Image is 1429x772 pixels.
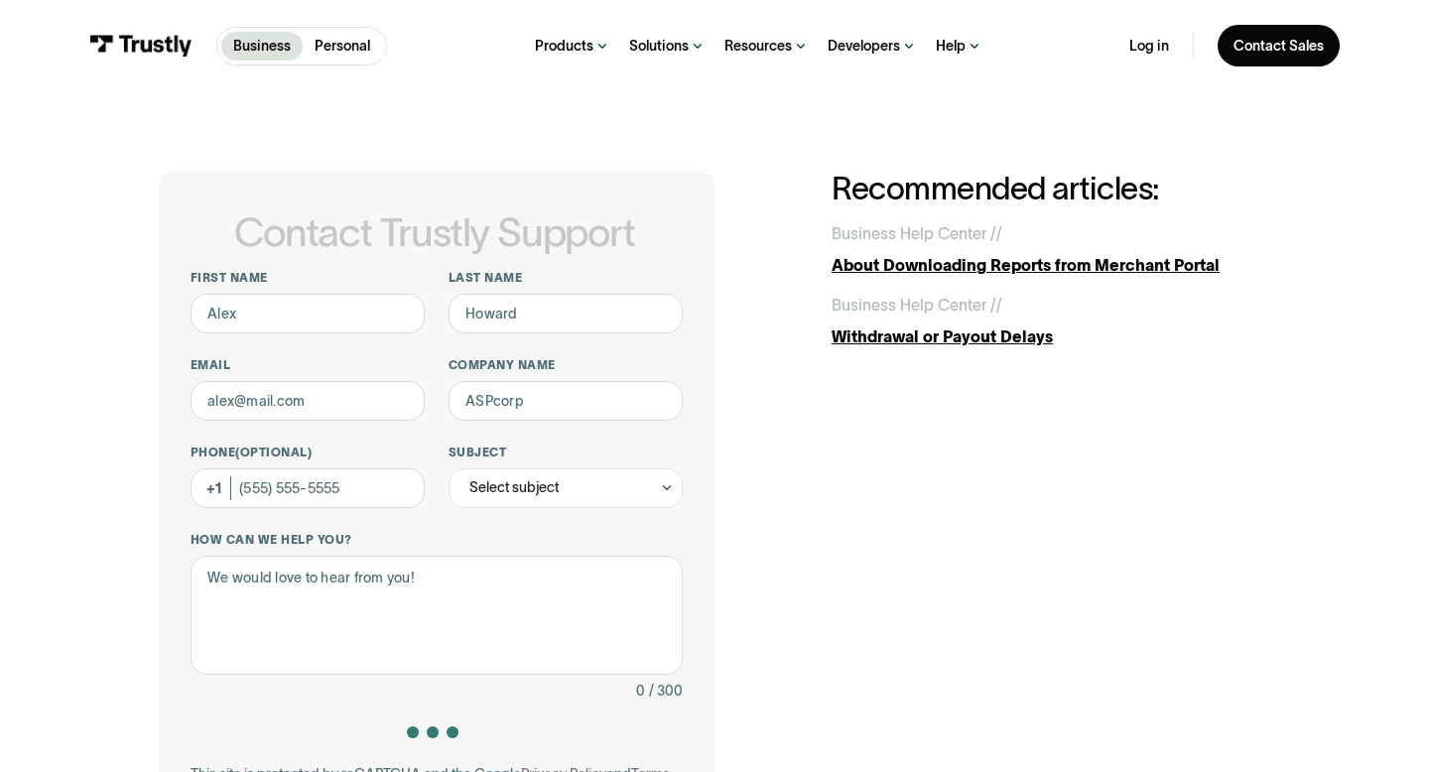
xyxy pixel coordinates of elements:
[1129,37,1169,55] a: Log in
[449,270,683,286] label: Last name
[449,468,683,508] div: Select subject
[221,32,303,61] a: Business
[89,35,193,57] img: Trustly Logo
[996,293,1002,317] div: /
[832,171,1270,205] h2: Recommended articles:
[233,36,291,57] p: Business
[191,357,425,373] label: Email
[315,36,370,57] p: Personal
[1218,25,1340,66] a: Contact Sales
[191,294,425,333] input: Alex
[832,221,996,245] div: Business Help Center /
[191,381,425,421] input: alex@mail.com
[832,221,1270,277] a: Business Help Center //About Downloading Reports from Merchant Portal
[449,445,683,460] label: Subject
[303,32,382,61] a: Personal
[936,37,966,55] div: Help
[449,381,683,421] input: ASPcorp
[235,446,312,458] span: (Optional)
[832,293,996,317] div: Business Help Center /
[191,270,425,286] label: First name
[469,475,559,499] div: Select subject
[832,324,1270,348] div: Withdrawal or Payout Delays
[828,37,900,55] div: Developers
[996,221,1002,245] div: /
[191,468,425,508] input: (555) 555-5555
[449,357,683,373] label: Company name
[636,679,645,703] div: 0
[191,445,425,460] label: Phone
[1234,37,1324,55] div: Contact Sales
[187,210,683,254] h1: Contact Trustly Support
[629,37,689,55] div: Solutions
[191,532,683,548] label: How can we help you?
[449,294,683,333] input: Howard
[535,37,593,55] div: Products
[724,37,792,55] div: Resources
[832,293,1270,348] a: Business Help Center //Withdrawal or Payout Delays
[832,253,1270,277] div: About Downloading Reports from Merchant Portal
[649,679,683,703] div: / 300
